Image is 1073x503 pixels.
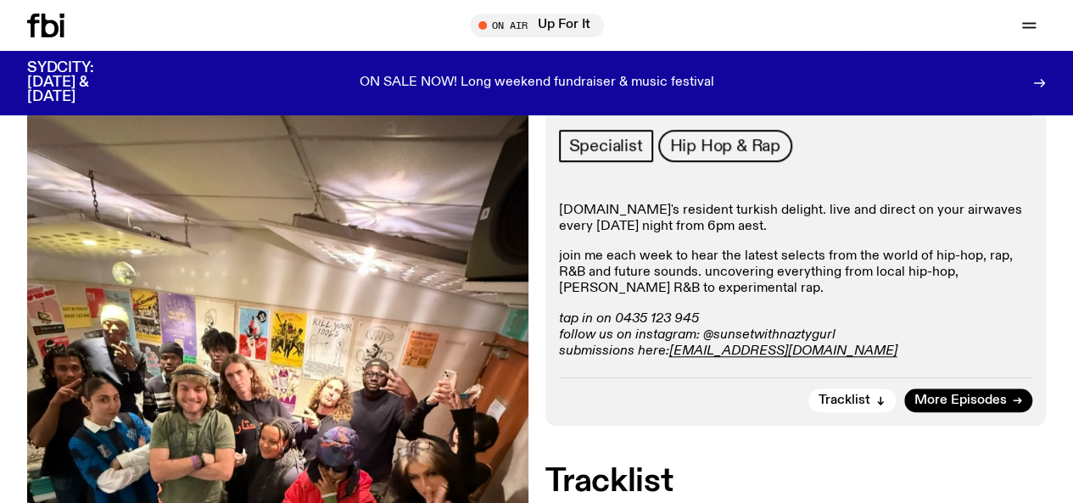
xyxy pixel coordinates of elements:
[669,344,897,358] a: [EMAIL_ADDRESS][DOMAIN_NAME]
[559,203,1033,235] p: [DOMAIN_NAME]'s resident turkish delight. live and direct on your airwaves every [DATE] night fro...
[808,388,896,412] button: Tracklist
[559,312,699,326] em: tap in on 0435 123 945
[27,61,136,104] h3: SYDCITY: [DATE] & [DATE]
[545,467,1047,497] h2: Tracklist
[559,130,653,162] a: Specialist
[559,328,835,342] em: follow us on instagram: @sunsetwithnaztygurl
[559,344,669,358] em: submissions here:
[559,249,1033,298] p: join me each week to hear the latest selects from the world of hip-hop, rap, R&B and future sound...
[670,137,780,155] span: Hip Hop & Rap
[658,130,792,162] a: Hip Hop & Rap
[914,394,1007,407] span: More Episodes
[819,394,870,407] span: Tracklist
[569,137,643,155] span: Specialist
[904,388,1032,412] a: More Episodes
[470,14,604,37] button: On AirUp For It
[360,75,714,91] p: ON SALE NOW! Long weekend fundraiser & music festival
